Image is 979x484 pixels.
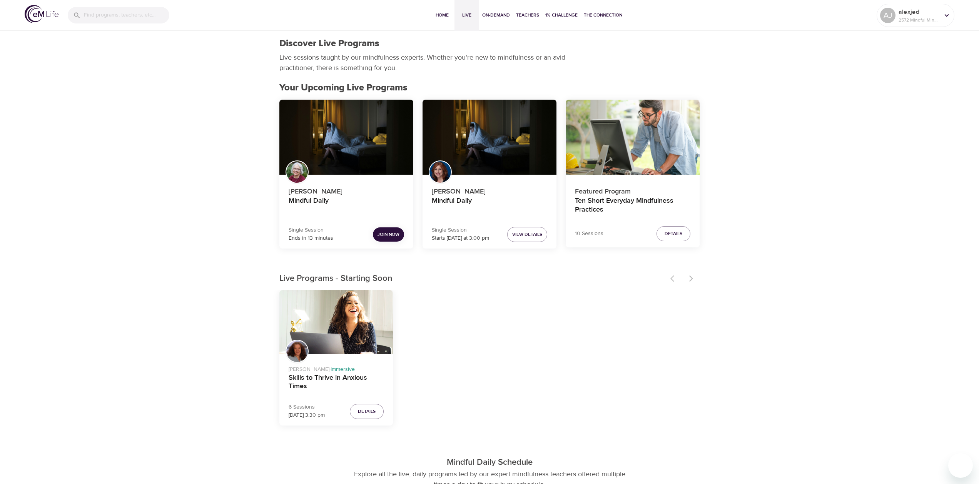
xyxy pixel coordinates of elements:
span: On-Demand [482,11,510,19]
p: Single Session [432,226,489,234]
button: Skills to Thrive in Anxious Times [279,290,393,354]
span: View Details [512,230,542,239]
p: 2572 Mindful Minutes [899,17,939,23]
button: Details [657,226,690,241]
span: Join Now [378,230,399,239]
p: Live sessions taught by our mindfulness experts. Whether you're new to mindfulness or an avid pra... [279,52,568,73]
p: [DATE] 3:30 pm [289,411,325,419]
p: Starts [DATE] at 3:00 pm [432,234,489,242]
iframe: Button to launch messaging window [948,453,973,478]
p: 6 Sessions [289,403,325,411]
h4: Mindful Daily [289,197,404,215]
h4: Mindful Daily [432,197,547,215]
h2: Your Upcoming Live Programs [279,82,700,93]
h4: Ten Short Everyday Mindfulness Practices [575,197,690,215]
p: Single Session [289,226,333,234]
span: 1% Challenge [545,11,578,19]
div: AJ [880,8,895,23]
p: [PERSON_NAME] [432,183,547,197]
p: alexjed [899,7,939,17]
p: 10 Sessions [575,230,603,238]
h1: Discover Live Programs [279,38,379,49]
p: [PERSON_NAME] · [289,362,384,374]
p: Mindful Daily Schedule [273,456,706,469]
span: The Connection [584,11,622,19]
p: Live Programs - Starting Soon [279,272,666,285]
button: View Details [507,227,547,242]
p: [PERSON_NAME] [289,183,404,197]
button: Mindful Daily [423,100,556,175]
p: Featured Program [575,183,690,197]
img: logo [25,5,58,23]
button: Details [350,404,384,419]
span: Live [458,11,476,19]
button: Join Now [373,227,404,242]
h4: Skills to Thrive in Anxious Times [289,374,384,392]
span: Home [433,11,451,19]
p: Ends in 13 minutes [289,234,333,242]
span: Immersive [331,366,355,373]
span: Teachers [516,11,539,19]
input: Find programs, teachers, etc... [84,7,169,23]
span: Details [358,407,376,416]
button: Mindful Daily [279,100,413,175]
button: Ten Short Everyday Mindfulness Practices [566,100,700,175]
span: Details [665,230,682,238]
